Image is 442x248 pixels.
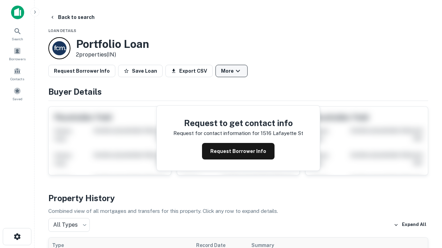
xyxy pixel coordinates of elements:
a: Contacts [2,64,32,83]
img: capitalize-icon.png [11,6,24,19]
p: 2 properties (IN) [76,51,149,59]
h4: Buyer Details [48,85,428,98]
button: Expand All [392,220,428,230]
span: Borrowers [9,56,26,62]
div: All Types [48,218,90,232]
button: Request Borrower Info [48,65,115,77]
p: Combined view of all mortgages and transfers for this property. Click any row to expand details. [48,207,428,215]
p: 1516 lafayette st [261,129,303,137]
button: Export CSV [165,65,213,77]
button: Request Borrower Info [202,143,275,159]
span: Contacts [10,76,24,82]
h4: Property History [48,192,428,204]
iframe: Chat Widget [407,171,442,204]
button: Back to search [47,11,97,23]
a: Saved [2,84,32,103]
span: Saved [12,96,22,102]
button: More [215,65,248,77]
a: Search [2,24,32,43]
button: Save Loan [118,65,163,77]
p: Request for contact information for [173,129,259,137]
h3: Portfolio Loan [76,38,149,51]
span: Loan Details [48,29,76,33]
span: Search [12,36,23,42]
h4: Request to get contact info [173,117,303,129]
a: Borrowers [2,44,32,63]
